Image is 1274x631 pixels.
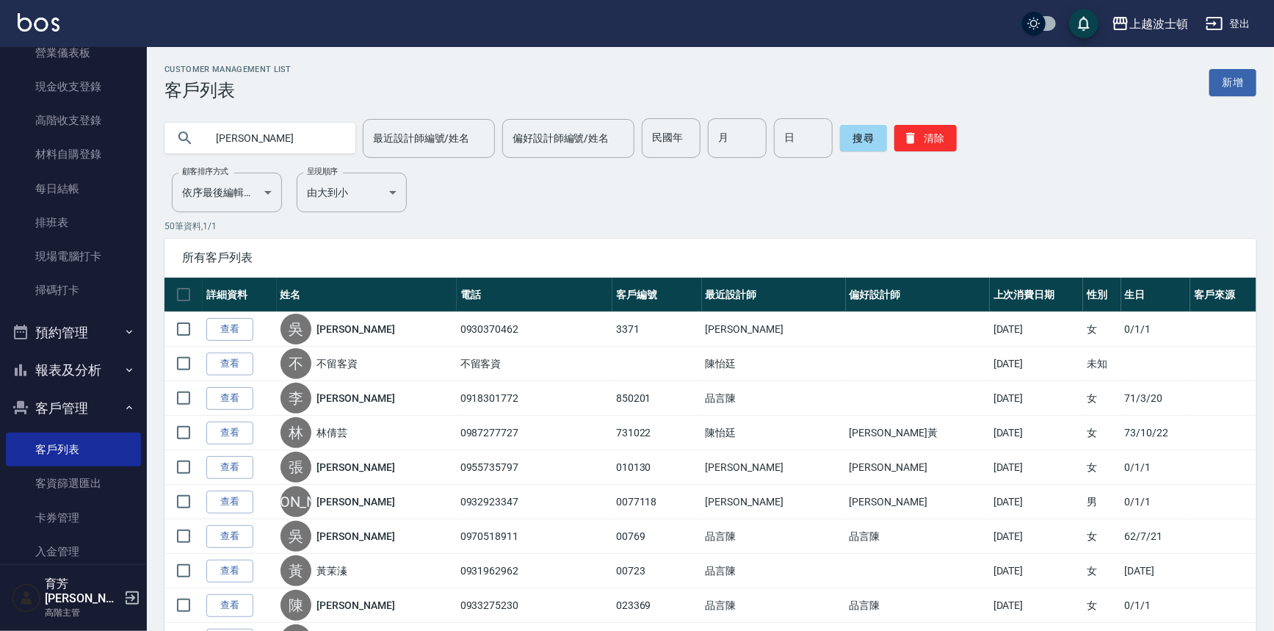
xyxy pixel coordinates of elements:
[1083,416,1121,450] td: 女
[990,485,1083,519] td: [DATE]
[6,433,141,466] a: 客戶列表
[990,381,1083,416] td: [DATE]
[206,422,253,444] a: 查看
[206,525,253,548] a: 查看
[6,351,141,389] button: 報表及分析
[846,450,990,485] td: [PERSON_NAME]
[281,314,311,345] div: 吳
[317,425,348,440] a: 林倩芸
[317,529,395,544] a: [PERSON_NAME]
[317,356,358,371] a: 不留客資
[45,606,120,619] p: 高階主管
[164,65,292,74] h2: Customer Management List
[317,460,395,475] a: [PERSON_NAME]
[206,491,253,513] a: 查看
[990,416,1083,450] td: [DATE]
[307,166,338,177] label: 呈現順序
[612,312,702,347] td: 3371
[182,166,228,177] label: 顧客排序方式
[277,278,457,312] th: 姓名
[1121,416,1191,450] td: 73/10/22
[990,312,1083,347] td: [DATE]
[206,318,253,341] a: 查看
[702,278,846,312] th: 最近設計師
[990,588,1083,623] td: [DATE]
[6,70,141,104] a: 現金收支登錄
[6,137,141,171] a: 材料自購登錄
[281,555,311,586] div: 黃
[990,554,1083,588] td: [DATE]
[612,278,702,312] th: 客戶編號
[457,519,612,554] td: 0970518911
[6,36,141,70] a: 營業儀表板
[6,389,141,428] button: 客戶管理
[1083,450,1121,485] td: 女
[317,598,395,613] a: [PERSON_NAME]
[6,172,141,206] a: 每日結帳
[1200,10,1256,37] button: 登出
[990,347,1083,381] td: [DATE]
[1083,381,1121,416] td: 女
[612,519,702,554] td: 00769
[45,577,120,606] h5: 育芳[PERSON_NAME]
[457,312,612,347] td: 0930370462
[612,450,702,485] td: 010130
[1083,554,1121,588] td: 女
[6,501,141,535] a: 卡券管理
[1121,485,1191,519] td: 0/1/1
[1121,519,1191,554] td: 62/7/21
[1129,15,1188,33] div: 上越波士頓
[317,563,348,578] a: 黃茉溱
[206,387,253,410] a: 查看
[457,485,612,519] td: 0932923347
[1069,9,1099,38] button: save
[457,588,612,623] td: 0933275230
[164,220,1256,233] p: 50 筆資料, 1 / 1
[990,519,1083,554] td: [DATE]
[990,278,1083,312] th: 上次消費日期
[203,278,277,312] th: 詳細資料
[846,416,990,450] td: [PERSON_NAME]黃
[317,494,395,509] a: [PERSON_NAME]
[457,347,612,381] td: 不留客資
[206,560,253,583] a: 查看
[457,278,612,312] th: 電話
[172,173,282,212] div: 依序最後編輯時間
[1083,519,1121,554] td: 女
[281,417,311,448] div: 林
[1121,588,1191,623] td: 0/1/1
[894,125,957,151] button: 清除
[281,383,311,414] div: 李
[18,13,59,32] img: Logo
[281,521,311,552] div: 吳
[702,554,846,588] td: 品言陳
[702,450,846,485] td: [PERSON_NAME]
[702,381,846,416] td: 品言陳
[612,588,702,623] td: 023369
[702,347,846,381] td: 陳怡廷
[1121,278,1191,312] th: 生日
[281,590,311,621] div: 陳
[317,391,395,405] a: [PERSON_NAME]
[990,450,1083,485] td: [DATE]
[1121,554,1191,588] td: [DATE]
[1083,588,1121,623] td: 女
[6,314,141,352] button: 預約管理
[6,466,141,500] a: 客資篩選匯出
[1209,69,1256,96] a: 新增
[281,486,311,517] div: [PERSON_NAME]
[612,381,702,416] td: 850201
[1083,278,1121,312] th: 性別
[702,416,846,450] td: 陳怡廷
[846,485,990,519] td: [PERSON_NAME]
[164,80,292,101] h3: 客戶列表
[206,353,253,375] a: 查看
[12,583,41,613] img: Person
[1190,278,1256,312] th: 客戶來源
[206,118,344,158] input: 搜尋關鍵字
[702,588,846,623] td: 品言陳
[6,104,141,137] a: 高階收支登錄
[457,554,612,588] td: 0931962962
[1083,312,1121,347] td: 女
[1083,347,1121,381] td: 未知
